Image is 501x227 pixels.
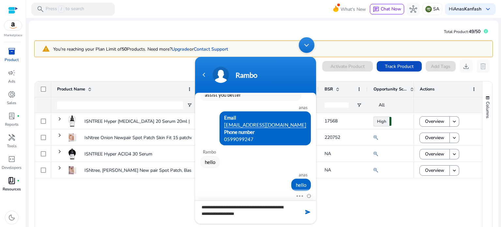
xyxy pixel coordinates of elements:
p: Hi [449,7,481,11]
img: amazon.svg [4,21,22,30]
img: 513KHwBW1AL.jpg [66,164,78,176]
p: Sales [7,100,16,106]
span: download [462,62,470,70]
span: inventory_2 [8,47,16,55]
p: ISNtree, [PERSON_NAME] New pair Spot Patch, Basic, 24 Patches [84,164,219,177]
span: 17568 [325,118,338,124]
button: chatChat Now [370,4,404,14]
span: dark_mode [8,214,16,221]
span: Total Product: [444,29,469,34]
p: Ads [8,78,15,84]
span: code_blocks [8,155,16,163]
b: AnasKanfash [453,6,481,12]
span: 49/50 [469,28,480,35]
p: Resources [3,186,21,192]
span: Overview [425,147,444,161]
span: 75.05 [389,117,391,126]
p: You're reaching your Plan Limit of Products. Need more? [53,46,228,53]
a: Upgrade [172,46,190,52]
mat-icon: keyboard_arrow_down [451,135,457,141]
button: Overview [419,116,450,127]
span: Opportunity Score [373,86,407,92]
span: donut_small [8,90,16,98]
button: Overview [419,133,450,143]
button: hub [407,3,420,16]
p: Tools [7,143,17,149]
span: NA [325,151,331,157]
span: or [172,46,194,52]
input: Product Name Filter Input [57,101,183,109]
span: Overview [425,131,444,144]
button: Open Filter Menu [357,103,362,108]
p: IsNtree Onion Newpair Spot Patch Skin Fit 15 patches (12mmx15ea)... [84,131,227,144]
span: All [379,102,385,108]
iframe: SalesIQ Chatwindow [192,34,319,227]
img: sa.svg [425,6,432,12]
span: BSR [325,86,333,92]
span: keyboard_arrow_down [484,5,492,13]
p: SA [433,3,439,15]
span: lab_profile [8,112,16,120]
p: Product [5,57,19,63]
button: download [460,60,473,73]
span: What's New [341,4,366,15]
span: handyman [8,134,16,141]
p: Developers [2,165,22,170]
p: Marketplace [4,33,22,38]
button: Overview [419,149,450,159]
a: High [373,117,389,126]
span: campaign [8,69,16,77]
button: Open Filter Menu [187,103,192,108]
mat-icon: keyboard_arrow_down [451,168,457,173]
p: Press to search [46,6,84,13]
span: Product Name [57,86,85,92]
b: 50 [122,46,127,52]
span: 220752 [325,134,340,140]
mat-icon: warning [37,43,53,55]
img: 51X0YIlYIPL.jpg [66,148,78,160]
button: Track Product [377,61,422,72]
p: ISNTREE Hyper [MEDICAL_DATA] 20 Serum 20ml | 10x [MEDICAL_DATA]... [84,115,239,128]
span: Track Product [385,63,414,70]
img: 31vVX8HzOTL._AC_US40_.jpg [66,115,78,127]
span: Columns [485,102,491,118]
p: ISNTREE Hyper ACID4 30 Serum [84,147,152,161]
span: chat [373,6,379,13]
span: Overview [425,164,444,177]
img: 51n73OkU0LL.jpg [66,132,78,143]
span: hub [409,5,417,13]
mat-icon: keyboard_arrow_down [451,119,457,124]
span: Actions [420,86,434,92]
span: Overview [425,115,444,128]
span: book_4 [8,177,16,185]
span: fiber_manual_record [17,179,20,182]
span: / [58,6,64,13]
span: NA [325,167,331,173]
p: Reports [5,122,19,127]
button: Overview [419,165,450,176]
span: search [37,5,44,13]
mat-icon: keyboard_arrow_down [451,151,457,157]
span: Chat Now [381,6,401,12]
span: fiber_manual_record [17,115,20,117]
